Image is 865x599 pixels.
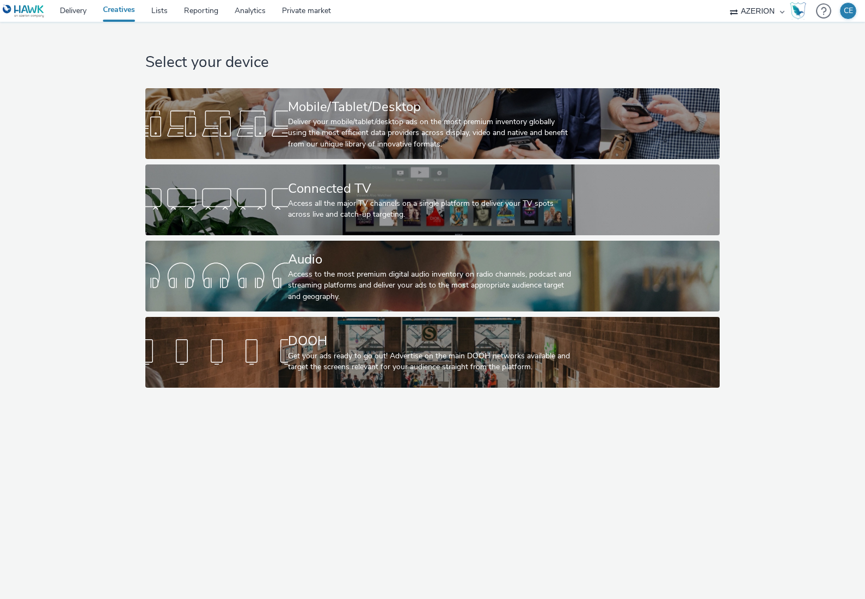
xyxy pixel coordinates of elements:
div: Mobile/Tablet/Desktop [288,97,573,117]
a: Mobile/Tablet/DesktopDeliver your mobile/tablet/desktop ads on the most premium inventory globall... [145,88,720,159]
img: Hawk Academy [790,2,806,20]
h1: Select your device [145,52,720,73]
div: Get your ads ready to go out! Advertise on the main DOOH networks available and target the screen... [288,351,573,373]
div: Access all the major TV channels on a single platform to deliver your TV spots across live and ca... [288,198,573,221]
div: DOOH [288,332,573,351]
div: Deliver your mobile/tablet/desktop ads on the most premium inventory globally using the most effi... [288,117,573,150]
div: CE [844,3,853,19]
img: undefined Logo [3,4,45,18]
div: Connected TV [288,179,573,198]
a: AudioAccess to the most premium digital audio inventory on radio channels, podcast and streaming ... [145,241,720,311]
a: DOOHGet your ads ready to go out! Advertise on the main DOOH networks available and target the sc... [145,317,720,388]
a: Hawk Academy [790,2,811,20]
div: Audio [288,250,573,269]
a: Connected TVAccess all the major TV channels on a single platform to deliver your TV spots across... [145,164,720,235]
div: Access to the most premium digital audio inventory on radio channels, podcast and streaming platf... [288,269,573,302]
